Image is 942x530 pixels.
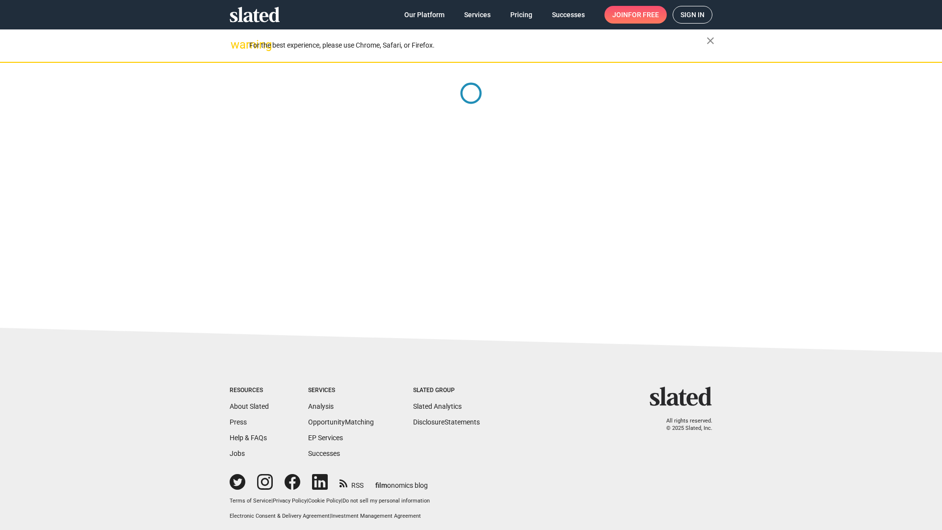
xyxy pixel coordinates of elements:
[230,387,269,395] div: Resources
[308,498,341,504] a: Cookie Policy
[544,6,593,24] a: Successes
[456,6,498,24] a: Services
[604,6,667,24] a: Joinfor free
[308,450,340,457] a: Successes
[705,35,716,47] mat-icon: close
[341,498,342,504] span: |
[413,387,480,395] div: Slated Group
[413,418,480,426] a: DisclosureStatements
[673,6,712,24] a: Sign in
[230,434,267,442] a: Help & FAQs
[308,434,343,442] a: EP Services
[612,6,659,24] span: Join
[375,473,428,490] a: filmonomics blog
[656,418,712,432] p: All rights reserved. © 2025 Slated, Inc.
[308,387,374,395] div: Services
[680,6,705,23] span: Sign in
[628,6,659,24] span: for free
[308,402,334,410] a: Analysis
[273,498,307,504] a: Privacy Policy
[271,498,273,504] span: |
[230,450,245,457] a: Jobs
[230,498,271,504] a: Terms of Service
[464,6,491,24] span: Services
[375,481,387,489] span: film
[230,513,330,519] a: Electronic Consent & Delivery Agreement
[249,39,706,52] div: For the best experience, please use Chrome, Safari, or Firefox.
[342,498,430,505] button: Do not sell my personal information
[308,418,374,426] a: OpportunityMatching
[307,498,308,504] span: |
[340,475,364,490] a: RSS
[404,6,445,24] span: Our Platform
[330,513,331,519] span: |
[231,39,242,51] mat-icon: warning
[502,6,540,24] a: Pricing
[413,402,462,410] a: Slated Analytics
[230,418,247,426] a: Press
[396,6,452,24] a: Our Platform
[552,6,585,24] span: Successes
[331,513,421,519] a: Investment Management Agreement
[230,402,269,410] a: About Slated
[510,6,532,24] span: Pricing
